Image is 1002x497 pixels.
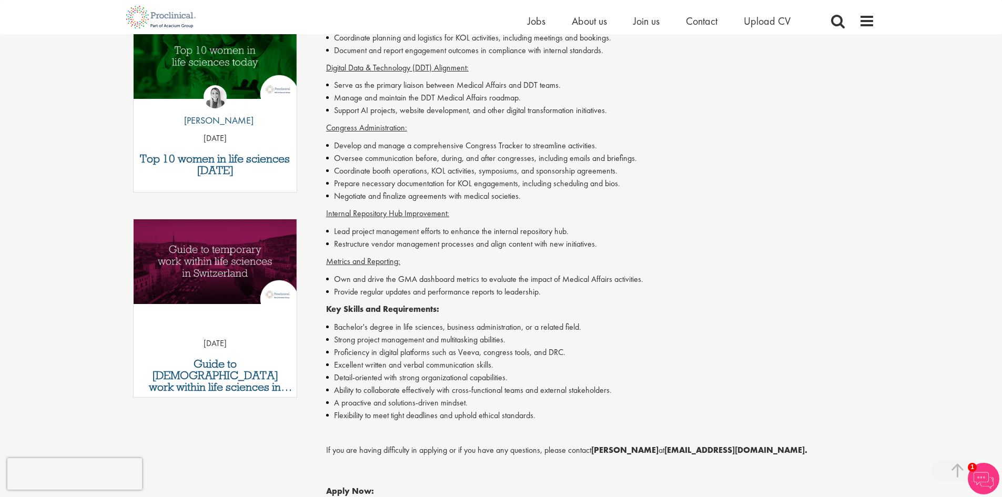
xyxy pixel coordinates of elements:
strong: [PERSON_NAME] [591,444,659,455]
li: A proactive and solutions-driven mindset. [326,397,875,409]
a: Contact [686,14,717,28]
li: Lead project management efforts to enhance the internal repository hub. [326,225,875,238]
span: Metrics and Reporting: [326,256,400,267]
span: Congress Administration: [326,122,407,133]
li: Coordinate planning and logistics for KOL activities, including meetings and bookings. [326,32,875,44]
img: Chatbot [968,463,999,494]
li: Own and drive the GMA dashboard metrics to evaluate the impact of Medical Affairs activities. [326,273,875,286]
a: Top 10 women in life sciences [DATE] [139,153,292,176]
strong: Apply Now: [326,485,374,496]
iframe: reCAPTCHA [7,458,142,490]
span: Digital Data & Technology (DDT) Alignment: [326,62,469,73]
li: Proficiency in digital platforms such as Veeva, congress tools, and DRC. [326,346,875,359]
li: Strong project management and multitasking abilities. [326,333,875,346]
a: Link to a post [134,14,297,107]
p: [PERSON_NAME] [176,114,254,127]
a: Link to a post [134,219,297,312]
li: Develop and manage a comprehensive Congress Tracker to streamline activities. [326,139,875,152]
li: Serve as the primary liaison between Medical Affairs and DDT teams. [326,79,875,92]
li: Oversee communication before, during, and after congresses, including emails and briefings. [326,152,875,165]
p: If you are having difficulty in applying or if you have any questions, please contact at [326,444,875,457]
li: Detail-oriented with strong organizational capabilities. [326,371,875,384]
li: Support AI projects, website development, and other digital transformation initiatives. [326,104,875,117]
a: Jobs [528,14,545,28]
li: Flexibility to meet tight deadlines and uphold ethical standards. [326,409,875,422]
p: [DATE] [134,338,297,350]
img: Hannah Burke [204,85,227,108]
strong: Key Skills and Requirements: [326,303,439,315]
p: [DATE] [134,133,297,145]
li: Excellent written and verbal communication skills. [326,359,875,371]
li: Ability to collaborate effectively with cross-functional teams and external stakeholders. [326,384,875,397]
li: Restructure vendor management processes and align content with new initiatives. [326,238,875,250]
a: Hannah Burke [PERSON_NAME] [176,85,254,133]
a: About us [572,14,607,28]
li: Document and report engagement outcomes in compliance with internal standards. [326,44,875,57]
strong: [EMAIL_ADDRESS][DOMAIN_NAME]. [664,444,807,455]
li: Bachelor's degree in life sciences, business administration, or a related field. [326,321,875,333]
a: Guide to [DEMOGRAPHIC_DATA] work within life sciences in [GEOGRAPHIC_DATA] [139,358,292,393]
a: Upload CV [744,14,791,28]
li: Manage and maintain the DDT Medical Affairs roadmap. [326,92,875,104]
span: Internal Repository Hub Improvement: [326,208,449,219]
li: Prepare necessary documentation for KOL engagements, including scheduling and bios. [326,177,875,190]
li: Negotiate and finalize agreements with medical societies. [326,190,875,202]
li: Coordinate booth operations, KOL activities, symposiums, and sponsorship agreements. [326,165,875,177]
span: 1 [968,463,977,472]
a: Join us [633,14,660,28]
img: Top 10 women in life sciences today [134,14,297,99]
li: Provide regular updates and performance reports to leadership. [326,286,875,298]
